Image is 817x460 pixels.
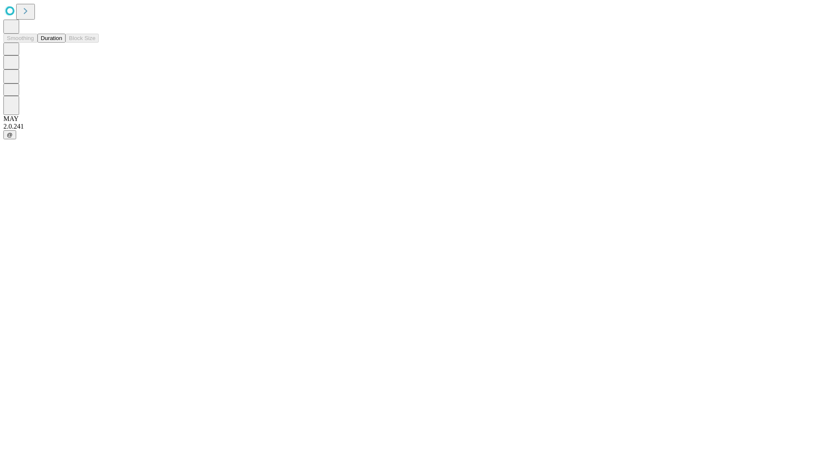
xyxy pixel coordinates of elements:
button: Duration [37,34,66,43]
span: @ [7,132,13,138]
button: Smoothing [3,34,37,43]
button: @ [3,130,16,139]
div: MAY [3,115,814,123]
button: Block Size [66,34,99,43]
div: 2.0.241 [3,123,814,130]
